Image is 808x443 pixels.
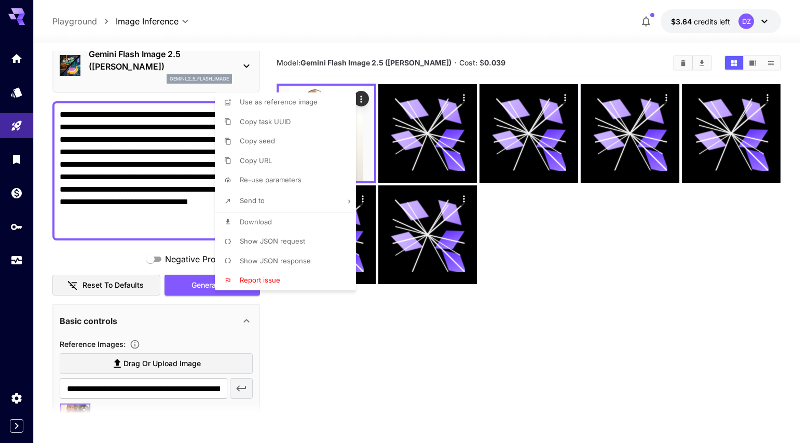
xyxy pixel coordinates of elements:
[240,176,302,184] span: Re-use parameters
[240,117,291,126] span: Copy task UUID
[240,237,305,245] span: Show JSON request
[240,156,272,165] span: Copy URL
[240,218,272,226] span: Download
[240,137,275,145] span: Copy seed
[240,276,280,284] span: Report issue
[240,257,311,265] span: Show JSON response
[240,98,318,106] span: Use as reference image
[240,196,265,205] span: Send to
